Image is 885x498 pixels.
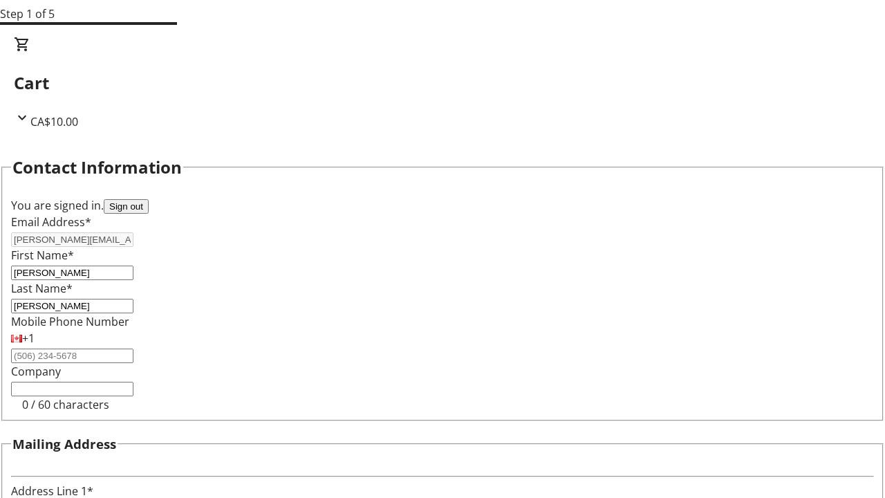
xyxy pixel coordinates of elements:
[11,197,874,214] div: You are signed in.
[104,199,149,214] button: Sign out
[11,248,74,263] label: First Name*
[11,364,61,379] label: Company
[12,155,182,180] h2: Contact Information
[11,281,73,296] label: Last Name*
[11,349,133,363] input: (506) 234-5678
[14,36,871,130] div: CartCA$10.00
[11,214,91,230] label: Email Address*
[22,397,109,412] tr-character-limit: 0 / 60 characters
[14,71,871,95] h2: Cart
[30,114,78,129] span: CA$10.00
[11,314,129,329] label: Mobile Phone Number
[12,434,116,454] h3: Mailing Address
